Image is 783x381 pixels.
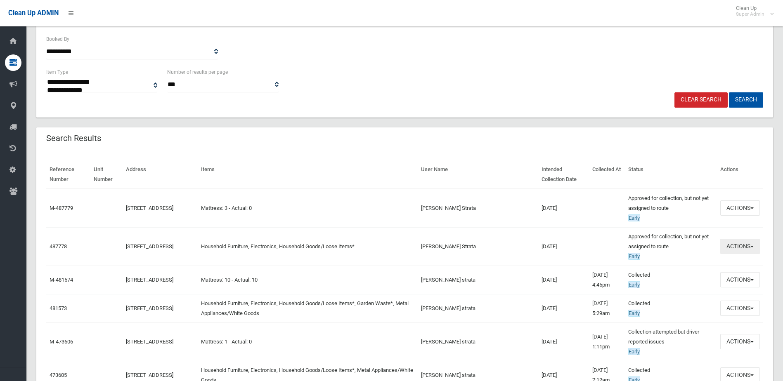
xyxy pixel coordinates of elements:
th: Address [123,160,198,189]
th: Items [198,160,418,189]
td: [PERSON_NAME] Strata [418,189,538,228]
a: [STREET_ADDRESS] [126,243,173,249]
th: Reference Number [46,160,90,189]
button: Actions [720,301,760,316]
th: Intended Collection Date [538,160,589,189]
label: Item Type [46,68,68,77]
header: Search Results [36,130,111,146]
td: Approved for collection, but not yet assigned to route [625,227,717,266]
small: Super Admin [736,11,764,17]
th: User Name [418,160,538,189]
th: Unit Number [90,160,123,189]
span: Clean Up [732,5,773,17]
td: Collected [625,294,717,322]
a: M-481574 [50,277,73,283]
td: Collected [625,266,717,294]
th: Collected At [589,160,625,189]
td: [DATE] [538,189,589,228]
button: Actions [720,239,760,254]
span: Clean Up ADMIN [8,9,59,17]
td: Mattress: 10 - Actual: 10 [198,266,418,294]
td: [PERSON_NAME] Strata [418,227,538,266]
a: 481573 [50,305,67,311]
td: [DATE] [538,266,589,294]
td: [DATE] 4:45pm [589,266,625,294]
td: Approved for collection, but not yet assigned to route [625,189,717,228]
td: [PERSON_NAME] strata [418,294,538,322]
button: Actions [720,200,760,216]
label: Number of results per page [167,68,228,77]
button: Search [729,92,763,108]
td: [DATE] [538,294,589,322]
span: Early [628,281,640,288]
a: [STREET_ADDRESS] [126,372,173,378]
span: Early [628,214,640,221]
a: [STREET_ADDRESS] [126,305,173,311]
td: Mattress: 1 - Actual: 0 [198,322,418,361]
td: [DATE] [538,227,589,266]
td: [DATE] [538,322,589,361]
td: [DATE] 5:29am [589,294,625,322]
a: [STREET_ADDRESS] [126,277,173,283]
a: [STREET_ADDRESS] [126,205,173,211]
td: Household Furniture, Electronics, Household Goods/Loose Items*, Garden Waste*, Metal Appliances/W... [198,294,418,322]
td: [PERSON_NAME] strata [418,266,538,294]
td: Mattress: 3 - Actual: 0 [198,189,418,228]
a: 473605 [50,372,67,378]
button: Actions [720,334,760,349]
th: Status [625,160,717,189]
td: Household Furniture, Electronics, Household Goods/Loose Items* [198,227,418,266]
a: M-473606 [50,339,73,345]
button: Actions [720,272,760,287]
a: [STREET_ADDRESS] [126,339,173,345]
td: Collection attempted but driver reported issues [625,322,717,361]
label: Booked By [46,35,69,44]
span: Early [628,253,640,260]
a: M-487779 [50,205,73,211]
a: 487778 [50,243,67,249]
a: Clear Search [674,92,728,108]
td: [PERSON_NAME] strata [418,322,538,361]
th: Actions [717,160,763,189]
span: Early [628,348,640,355]
td: [DATE] 1:11pm [589,322,625,361]
span: Early [628,310,640,317]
